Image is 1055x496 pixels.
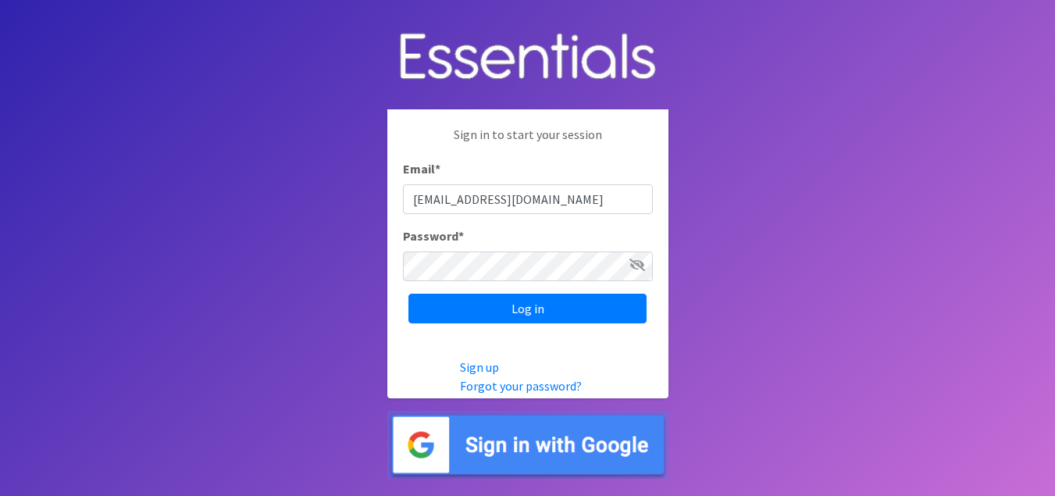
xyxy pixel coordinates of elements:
[408,294,647,323] input: Log in
[435,161,440,177] abbr: required
[460,378,582,394] a: Forgot your password?
[403,227,464,245] label: Password
[460,359,499,375] a: Sign up
[387,411,668,479] img: Sign in with Google
[403,159,440,178] label: Email
[403,125,653,159] p: Sign in to start your session
[387,17,668,98] img: Human Essentials
[458,228,464,244] abbr: required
